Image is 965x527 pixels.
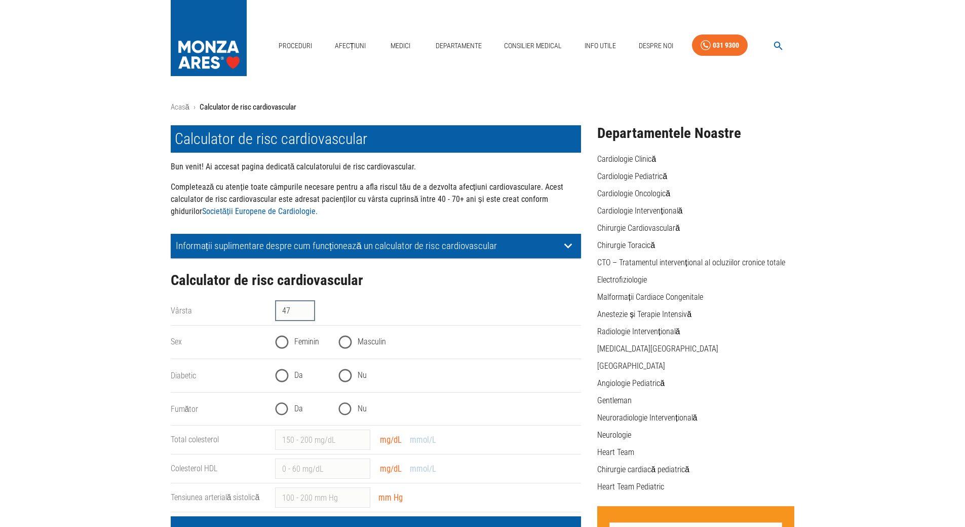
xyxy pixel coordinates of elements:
[597,223,680,233] a: Chirurgie Cardiovasculară
[294,403,303,415] span: Da
[597,361,665,371] a: [GEOGRAPHIC_DATA]
[597,482,664,491] a: Heart Team Pediatric
[294,369,303,381] span: Da
[194,101,196,113] li: ›
[597,275,647,285] a: Electrofiziologie
[202,206,318,216] a: Societății Europene de Cardiologie.
[358,369,367,381] span: Nu
[171,102,189,112] a: Acasă
[171,182,564,216] strong: Completează cu atenție toate câmpurile necesare pentru a afla riscul tău de a dezvolta afecțiuni ...
[597,309,691,319] a: Anestezie și Terapie Intensivă
[171,337,182,346] label: Sex
[171,435,219,444] label: Total colesterol
[275,430,370,450] input: 150 - 200 mg/dL
[275,487,370,508] input: 100 - 200 mm Hg
[597,413,697,423] a: Neuroradiologie Intervențională
[500,36,566,56] a: Consilier Medical
[171,234,582,258] div: Informații suplimentare despre cum funcționează un calculator de risc cardiovascular
[597,125,794,142] h2: Departamentele Noastre
[597,447,634,457] a: Heart Team
[407,462,439,476] button: mmol/L
[331,36,370,56] a: Afecțiuni
[432,36,486,56] a: Departamente
[407,433,439,447] button: mmol/L
[384,36,417,56] a: Medici
[597,292,703,302] a: Malformații Cardiace Congenitale
[597,465,689,474] a: Chirurgie cardiacă pediatrică
[171,162,416,171] strong: Bun venit! Ai accesat pagina dedicată calculatorului de risc cardiovascular.
[171,125,582,153] h1: Calculator de risc cardiovascular
[171,370,267,381] legend: Diabetic
[200,101,296,113] p: Calculator de risc cardiovascular
[597,430,631,440] a: Neurologie
[275,459,370,479] input: 0 - 60 mg/dL
[171,493,260,502] label: Tensiunea arterială sistolică
[275,397,581,421] div: smoking
[597,206,682,216] a: Cardiologie Intervențională
[275,363,581,388] div: diabetes
[275,36,316,56] a: Proceduri
[581,36,620,56] a: Info Utile
[171,272,582,289] h2: Calculator de risc cardiovascular
[597,240,655,250] a: Chirurgie Toracică
[597,396,632,405] a: Gentleman
[176,240,561,251] p: Informații suplimentare despre cum funcționează un calculator de risc cardiovascular
[275,330,581,355] div: gender
[713,39,739,52] div: 031 9300
[171,403,267,415] legend: Fumător
[692,34,748,56] a: 031 9300
[597,327,680,336] a: Radiologie Intervențională
[358,336,386,348] span: Masculin
[597,189,670,198] a: Cardiologie Oncologică
[171,464,217,473] label: Colesterol HDL
[635,36,677,56] a: Despre Noi
[171,306,192,315] label: Vârsta
[294,336,319,348] span: Feminin
[597,154,656,164] a: Cardiologie Clinică
[171,101,795,113] nav: breadcrumb
[597,171,667,181] a: Cardiologie Pediatrică
[597,258,785,267] a: CTO – Tratamentul intervențional al ocluziilor cronice totale
[597,344,718,354] a: [MEDICAL_DATA][GEOGRAPHIC_DATA]
[358,403,367,415] span: Nu
[597,378,665,388] a: Angiologie Pediatrică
